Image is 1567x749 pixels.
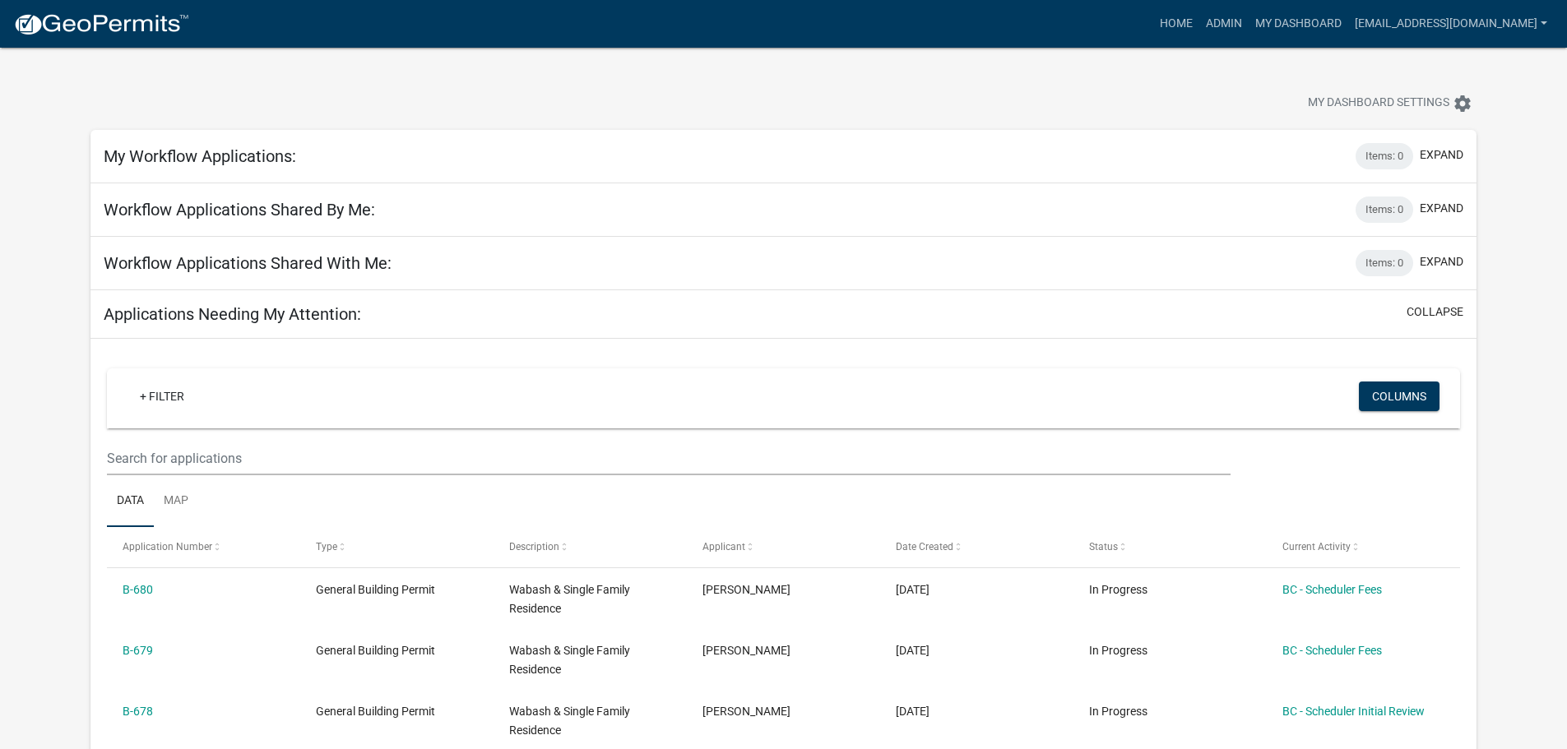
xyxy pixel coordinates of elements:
span: General Building Permit [316,583,435,596]
datatable-header-cell: Applicant [687,527,880,566]
div: Items: 0 [1356,250,1413,276]
span: Wabash & Single Family Residence [509,583,630,615]
button: collapse [1407,303,1463,321]
button: expand [1420,253,1463,270]
a: B-680 [123,583,153,596]
span: Date Created [896,541,953,553]
a: [EMAIL_ADDRESS][DOMAIN_NAME] [1348,8,1554,39]
h5: Applications Needing My Attention: [104,304,361,324]
span: General Building Permit [316,705,435,718]
span: My Dashboard Settings [1308,94,1449,113]
button: My Dashboard Settingssettings [1295,87,1486,119]
span: Jessica Ritchie [702,583,790,596]
span: Wabash & Single Family Residence [509,644,630,676]
datatable-header-cell: Description [494,527,687,566]
span: Application Number [123,541,212,553]
datatable-header-cell: Current Activity [1266,527,1459,566]
a: Home [1153,8,1199,39]
datatable-header-cell: Status [1073,527,1266,566]
button: expand [1420,146,1463,164]
span: General Building Permit [316,644,435,657]
input: Search for applications [107,442,1230,475]
span: Applicant [702,541,745,553]
span: Jessica Ritchie [702,644,790,657]
span: In Progress [1089,705,1147,718]
a: BC - Scheduler Initial Review [1282,705,1425,718]
div: Items: 0 [1356,196,1413,223]
span: Status [1089,541,1118,553]
span: 10/10/2025 [896,644,930,657]
a: Admin [1199,8,1249,39]
span: 10/10/2025 [896,705,930,718]
button: expand [1420,200,1463,217]
a: BC - Scheduler Fees [1282,583,1382,596]
i: settings [1453,94,1472,113]
datatable-header-cell: Application Number [107,527,300,566]
span: Description [509,541,559,553]
span: In Progress [1089,583,1147,596]
a: Data [107,475,154,528]
a: B-679 [123,644,153,657]
span: Current Activity [1282,541,1351,553]
a: + Filter [127,381,197,411]
div: Items: 0 [1356,143,1413,169]
span: In Progress [1089,644,1147,657]
span: Type [316,541,337,553]
h5: Workflow Applications Shared With Me: [104,253,392,273]
button: Columns [1359,381,1440,411]
a: My Dashboard [1249,8,1348,39]
a: BC - Scheduler Fees [1282,644,1382,657]
span: 10/10/2025 [896,583,930,596]
h5: Workflow Applications Shared By Me: [104,200,375,220]
a: Map [154,475,198,528]
datatable-header-cell: Date Created [880,527,1073,566]
h5: My Workflow Applications: [104,146,296,166]
datatable-header-cell: Type [300,527,494,566]
a: B-678 [123,705,153,718]
span: Jennifer DeLong [702,705,790,718]
span: Wabash & Single Family Residence [509,705,630,737]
